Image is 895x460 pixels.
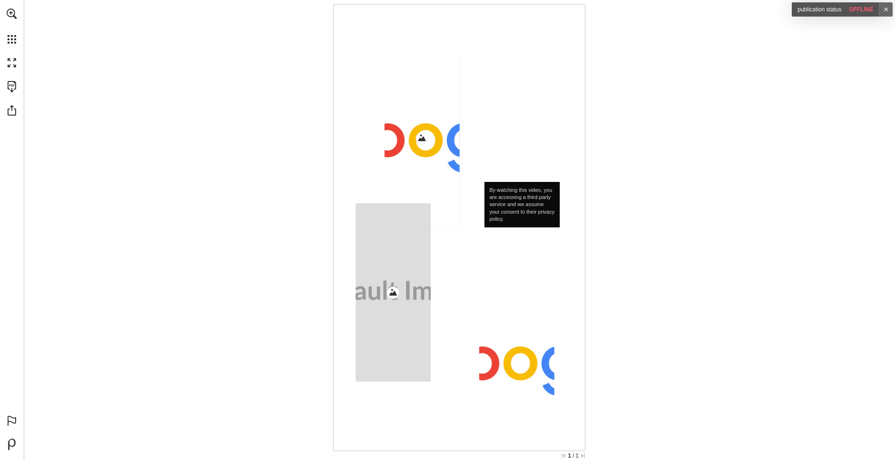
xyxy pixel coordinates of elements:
span: Publication Status [797,6,841,13]
a: hola [356,203,431,381]
a: Skip to the last page [581,453,585,458]
section: Publication Content - int 3 group 1 - API Hotspots test [334,5,585,451]
a: Skip to the first page [562,453,565,458]
span: Current page position is 1 of 1 [568,452,579,459]
span: 1 [568,452,571,460]
a: View image [385,49,460,227]
span: / [571,452,575,460]
a: ✕ [879,2,893,17]
div: offline [792,2,879,17]
span: 1 [575,452,579,460]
